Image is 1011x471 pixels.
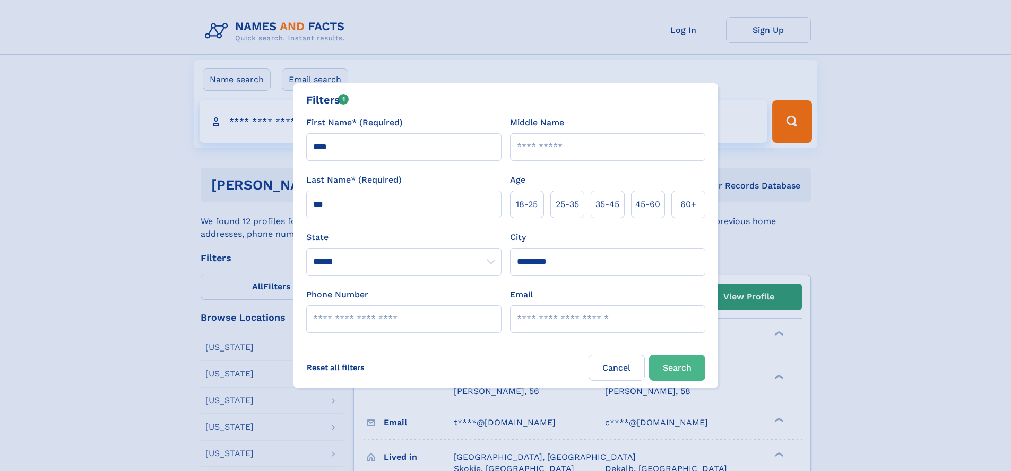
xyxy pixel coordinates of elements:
[635,198,660,211] span: 45‑60
[510,116,564,129] label: Middle Name
[306,92,349,108] div: Filters
[680,198,696,211] span: 60+
[306,288,368,301] label: Phone Number
[510,231,526,244] label: City
[510,288,533,301] label: Email
[306,174,402,186] label: Last Name* (Required)
[516,198,538,211] span: 18‑25
[306,231,502,244] label: State
[595,198,619,211] span: 35‑45
[556,198,579,211] span: 25‑35
[589,355,645,381] label: Cancel
[300,355,371,380] label: Reset all filters
[306,116,403,129] label: First Name* (Required)
[510,174,525,186] label: Age
[649,355,705,381] button: Search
